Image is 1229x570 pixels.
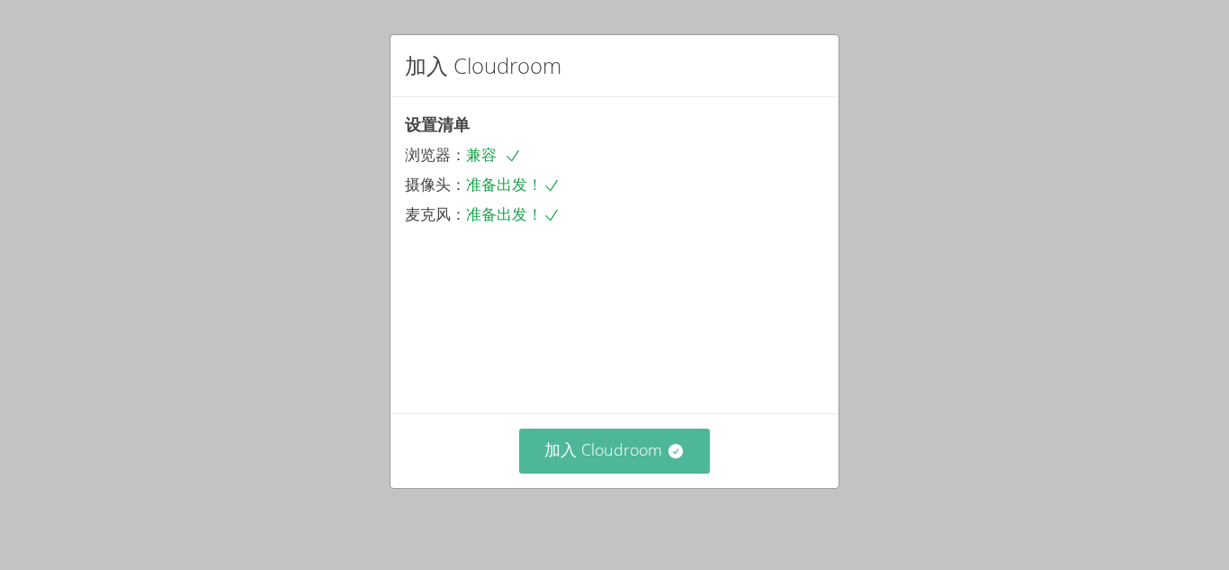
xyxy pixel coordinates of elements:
font: 准备出发！ [466,204,543,224]
font: 加入 Cloudroom [544,439,662,460]
font: 兼容 [466,144,497,165]
font: 加入 Cloudroom [405,50,561,80]
button: 加入 Cloudroom [519,429,710,473]
font: 浏览器： [405,144,466,165]
font: 摄像头： [405,174,466,195]
font: 麦克风： [405,204,466,224]
font: 设置清单 [405,113,470,135]
font: 准备出发！ [466,174,543,195]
